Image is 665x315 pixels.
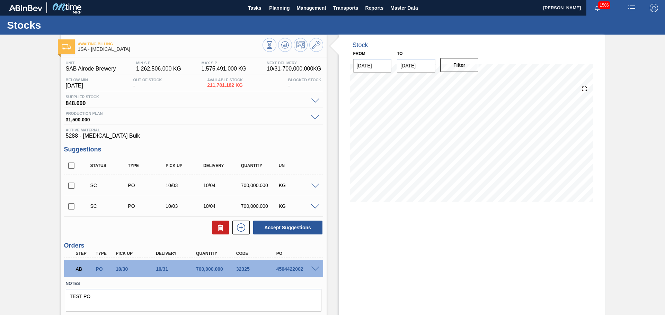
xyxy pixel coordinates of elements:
[66,66,116,72] span: SAB Alrode Brewery
[78,42,263,46] span: Awaiting Billing
[269,4,290,12] span: Planning
[598,1,610,9] span: 1506
[154,266,199,272] div: 10/31/2025
[66,289,321,312] textarea: TEST PO
[66,111,308,115] span: Production plan
[154,251,199,256] div: Delivery
[114,266,159,272] div: 10/30/2025
[586,3,609,13] button: Notifications
[7,21,130,29] h1: Stocks
[89,163,131,168] div: Status
[333,4,358,12] span: Transports
[278,38,292,52] button: Update Chart
[397,51,402,56] label: to
[397,59,435,73] input: mm/dd/yyyy
[353,59,392,73] input: mm/dd/yyyy
[202,183,243,188] div: 10/04/2025
[253,221,322,234] button: Accept Suggestions
[126,163,168,168] div: Type
[164,203,206,209] div: 10/03/2025
[74,251,95,256] div: Step
[64,146,323,153] h3: Suggestions
[239,163,281,168] div: Quantity
[353,51,365,56] label: From
[277,203,319,209] div: KG
[66,61,116,65] span: Unit
[131,78,163,89] div: -
[94,266,115,272] div: Purchase order
[440,58,479,72] button: Filter
[94,251,115,256] div: Type
[277,163,319,168] div: UN
[64,242,323,249] h3: Orders
[275,266,320,272] div: 4504422002
[126,203,168,209] div: Purchase order
[126,183,168,188] div: Purchase order
[239,183,281,188] div: 700,000.000
[229,221,250,234] div: New suggestion
[194,266,239,272] div: 700,000.000
[78,47,263,52] span: 1SA - Dextrose
[66,279,321,289] label: Notes
[66,115,308,122] span: 31,500.000
[66,128,321,132] span: Active Material
[202,163,243,168] div: Delivery
[136,61,181,65] span: MIN S.P.
[250,220,323,235] div: Accept Suggestions
[66,95,308,99] span: Supplier Stock
[62,44,71,49] img: Ícone
[66,99,308,106] span: 848.000
[9,5,42,11] img: TNhmsLtSVTkK8tSr43FrP2fwEKptu5GPRR3wAAAABJRU5ErkJggg==
[164,163,206,168] div: Pick up
[263,38,276,52] button: Stocks Overview
[164,183,206,188] div: 10/03/2025
[628,4,636,12] img: userActions
[277,183,319,188] div: KG
[133,78,162,82] span: Out Of Stock
[202,61,247,65] span: MAX S.P.
[76,266,93,272] p: AB
[234,251,280,256] div: Code
[294,38,308,52] button: Schedule Inventory
[296,4,326,12] span: Management
[202,203,243,209] div: 10/04/2025
[234,266,280,272] div: 32325
[74,261,95,277] div: Awaiting Billing
[365,4,383,12] span: Reports
[288,78,321,82] span: Blocked Stock
[66,78,88,82] span: Below Min
[114,251,159,256] div: Pick up
[202,66,247,72] span: 1,575,491.000 KG
[209,221,229,234] div: Delete Suggestions
[136,66,181,72] span: 1,262,506.000 KG
[309,38,323,52] button: Go to Master Data / General
[207,78,243,82] span: Available Stock
[239,203,281,209] div: 700,000.000
[650,4,658,12] img: Logout
[353,41,368,49] div: Stock
[267,61,321,65] span: Next Delivery
[390,4,418,12] span: Master Data
[207,83,243,88] span: 211,781.182 KG
[89,203,131,209] div: Suggestion Created
[89,183,131,188] div: Suggestion Created
[66,133,321,139] span: 5288 - [MEDICAL_DATA] Bulk
[194,251,239,256] div: Quantity
[66,83,88,89] span: [DATE]
[275,251,320,256] div: PO
[267,66,321,72] span: 10/31 - 700,000.000 KG
[286,78,323,89] div: -
[247,4,262,12] span: Tasks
